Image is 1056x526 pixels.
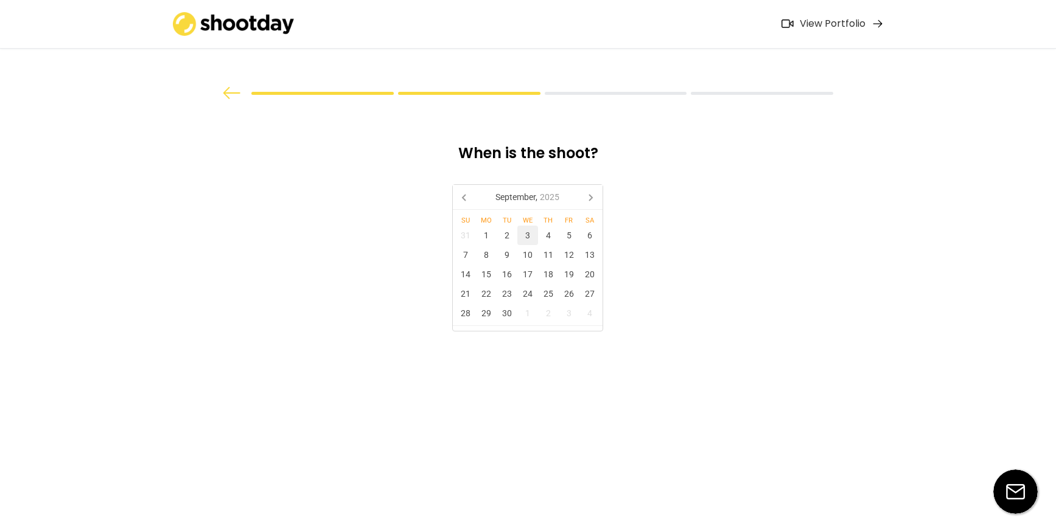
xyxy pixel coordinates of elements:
[559,217,579,224] div: Fr
[800,18,865,30] div: View Portfolio
[559,303,579,323] div: 3
[517,265,538,284] div: 17
[517,245,538,265] div: 10
[476,303,497,323] div: 29
[559,226,579,245] div: 5
[538,265,559,284] div: 18
[476,217,497,224] div: Mo
[538,284,559,303] div: 25
[540,193,559,201] i: 2025
[476,226,497,245] div: 1
[579,303,600,323] div: 4
[579,226,600,245] div: 6
[455,265,476,284] div: 14
[579,217,600,224] div: Sa
[559,265,579,284] div: 19
[579,265,600,284] div: 20
[497,265,517,284] div: 16
[538,226,559,245] div: 4
[455,245,476,265] div: 7
[559,245,579,265] div: 12
[517,284,538,303] div: 24
[173,12,295,36] img: shootday_logo.png
[476,245,497,265] div: 8
[455,284,476,303] div: 21
[476,265,497,284] div: 15
[538,303,559,323] div: 2
[497,303,517,323] div: 30
[455,226,476,245] div: 31
[497,217,517,224] div: Tu
[497,226,517,245] div: 2
[517,217,538,224] div: We
[517,303,538,323] div: 1
[517,226,538,245] div: 3
[579,245,600,265] div: 13
[455,303,476,323] div: 28
[559,284,579,303] div: 26
[223,87,241,99] img: arrow%20back.svg
[491,187,564,207] div: September,
[363,144,694,172] div: When is the shoot?
[579,284,600,303] div: 27
[497,245,517,265] div: 9
[993,469,1038,514] img: email-icon%20%281%29.svg
[455,217,476,224] div: Su
[538,245,559,265] div: 11
[497,284,517,303] div: 23
[538,217,559,224] div: Th
[782,19,794,28] img: Icon%20feather-video%402x.png
[476,284,497,303] div: 22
